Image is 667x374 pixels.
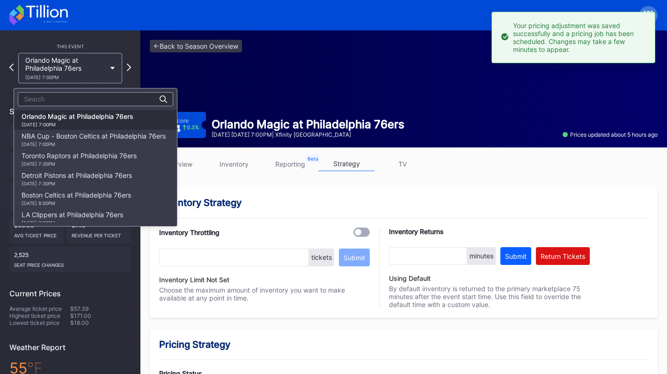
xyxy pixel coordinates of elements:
div: LA Clippers at Philadelphia 76ers [22,211,123,226]
div: [DATE] 7:00PM [22,122,133,127]
div: Toronto Raptors at Philadelphia 76ers [22,152,137,167]
div: [DATE] 7:30PM [22,181,132,186]
div: [DATE] 7:30PM [22,161,137,167]
div: [DATE] 7:00PM [22,141,166,147]
div: Your pricing adjustment was saved successfully and a pricing job has been scheduled. Changes may ... [513,22,645,53]
div: [DATE] 8:00PM [22,200,131,206]
div: NBA Cup - Boston Celtics at Philadelphia 76ers [22,132,166,147]
div: [DATE] 7:00PM [22,220,123,226]
div: Orlando Magic at Philadelphia 76ers [22,112,133,127]
div: Boston Celtics at Philadelphia 76ers [22,191,131,206]
input: Search [24,95,106,103]
div: Detroit Pistons at Philadelphia 76ers [22,171,132,186]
